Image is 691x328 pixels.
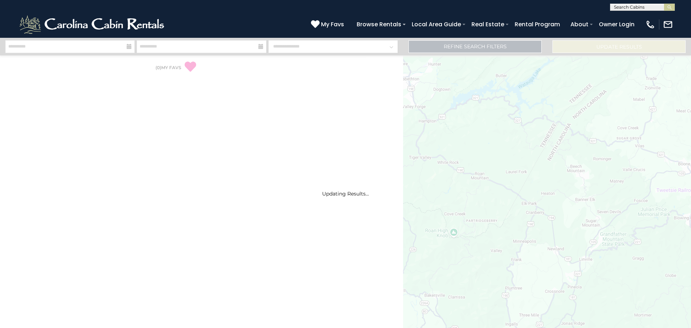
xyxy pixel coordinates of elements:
a: Rental Program [511,18,564,31]
a: My Favs [311,20,346,29]
a: About [567,18,592,31]
span: My Favs [321,20,344,29]
a: Real Estate [468,18,508,31]
img: phone-regular-white.png [645,19,655,30]
img: White-1-2.png [18,14,167,35]
a: Browse Rentals [353,18,405,31]
img: mail-regular-white.png [663,19,673,30]
a: Local Area Guide [408,18,465,31]
a: Owner Login [595,18,638,31]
